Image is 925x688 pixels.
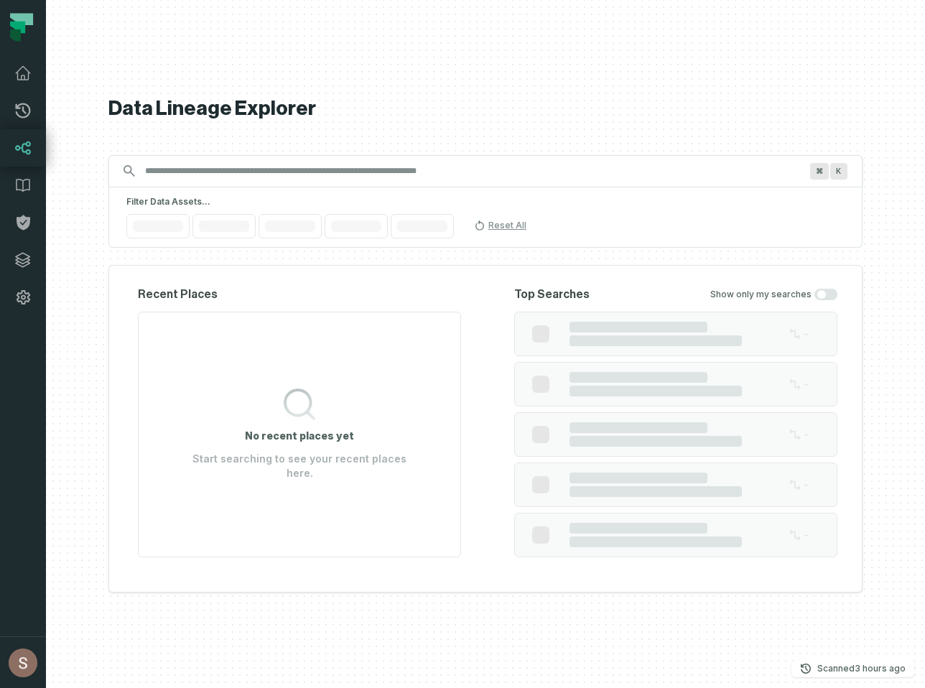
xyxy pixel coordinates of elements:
[817,661,906,676] p: Scanned
[108,96,863,121] h1: Data Lineage Explorer
[830,163,847,180] span: Press ⌘ + K to focus the search bar
[810,163,829,180] span: Press ⌘ + K to focus the search bar
[9,649,37,677] img: avatar of Shay Gafniel
[855,663,906,674] relative-time: Sep 16, 2025, 12:09 PM GMT+3
[791,660,914,677] button: Scanned[DATE] 12:09:22 PM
